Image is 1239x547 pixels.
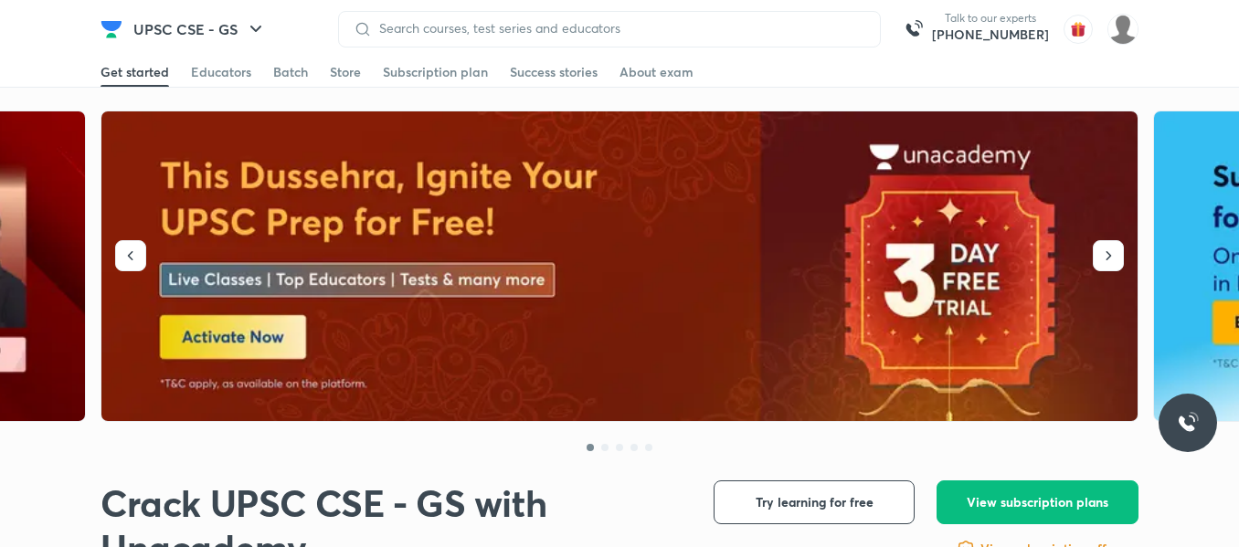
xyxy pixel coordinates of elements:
[1177,412,1199,434] img: ttu
[967,493,1108,511] span: View subscription plans
[1107,14,1138,45] img: VIKRAM SINGH
[932,11,1049,26] p: Talk to our experts
[383,58,488,87] a: Subscription plan
[330,58,361,87] a: Store
[932,26,1049,44] a: [PHONE_NUMBER]
[895,11,932,47] img: call-us
[273,58,308,87] a: Batch
[273,63,308,81] div: Batch
[510,58,598,87] a: Success stories
[372,21,865,36] input: Search courses, test series and educators
[122,11,278,47] button: UPSC CSE - GS
[101,63,169,81] div: Get started
[330,63,361,81] div: Store
[756,493,874,511] span: Try learning for free
[714,480,915,524] button: Try learning for free
[619,63,694,81] div: About exam
[191,63,251,81] div: Educators
[510,63,598,81] div: Success stories
[1064,15,1093,44] img: avatar
[191,58,251,87] a: Educators
[383,63,488,81] div: Subscription plan
[101,18,122,40] img: Company Logo
[101,58,169,87] a: Get started
[937,480,1138,524] button: View subscription plans
[619,58,694,87] a: About exam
